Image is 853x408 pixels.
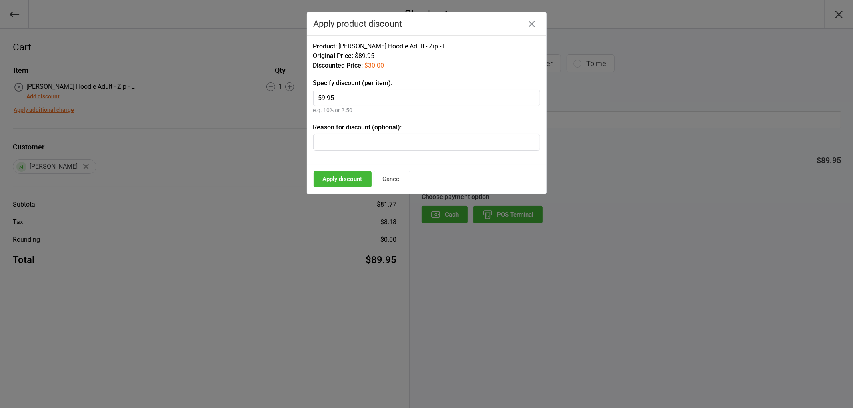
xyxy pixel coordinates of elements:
button: Apply discount [314,171,372,187]
label: Specify discount (per item): [313,78,540,88]
div: [PERSON_NAME] Hoodie Adult - Zip - L [313,42,540,51]
div: Apply product discount [314,19,540,29]
button: Cancel [374,171,410,187]
div: $89.95 [313,51,540,61]
div: e.g. 10% or 2.50 [313,106,540,115]
label: Reason for discount (optional): [313,123,540,132]
span: $30.00 [365,62,384,69]
span: Original Price: [313,52,354,60]
span: Product: [313,42,337,50]
span: Discounted Price: [313,62,363,69]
